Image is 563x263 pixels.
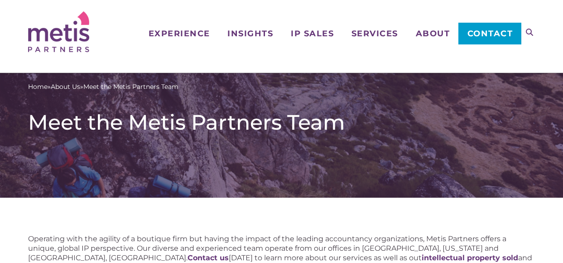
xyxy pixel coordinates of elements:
[227,29,273,38] span: Insights
[416,29,450,38] span: About
[422,253,518,262] a: intellectual property sold
[458,23,521,44] a: Contact
[28,82,178,92] span: » »
[28,82,48,92] a: Home
[467,29,513,38] span: Contact
[28,110,535,135] h1: Meet the Metis Partners Team
[83,82,178,92] span: Meet the Metis Partners Team
[51,82,80,92] a: About Us
[291,29,334,38] span: IP Sales
[351,29,398,38] span: Services
[149,29,210,38] span: Experience
[28,11,89,52] img: Metis Partners
[188,253,229,262] a: Contact us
